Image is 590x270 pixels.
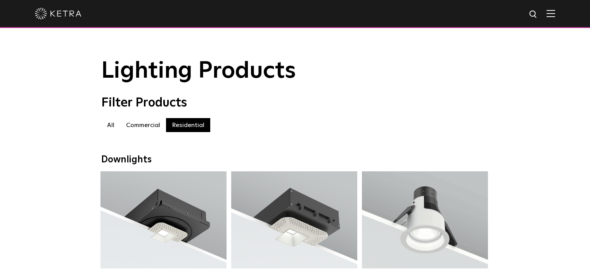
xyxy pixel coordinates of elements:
[120,118,166,132] label: Commercial
[101,96,489,110] div: Filter Products
[35,8,81,19] img: ketra-logo-2019-white
[101,154,489,165] div: Downlights
[166,118,210,132] label: Residential
[101,59,296,83] span: Lighting Products
[529,10,538,19] img: search icon
[101,118,120,132] label: All
[547,10,555,17] img: Hamburger%20Nav.svg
